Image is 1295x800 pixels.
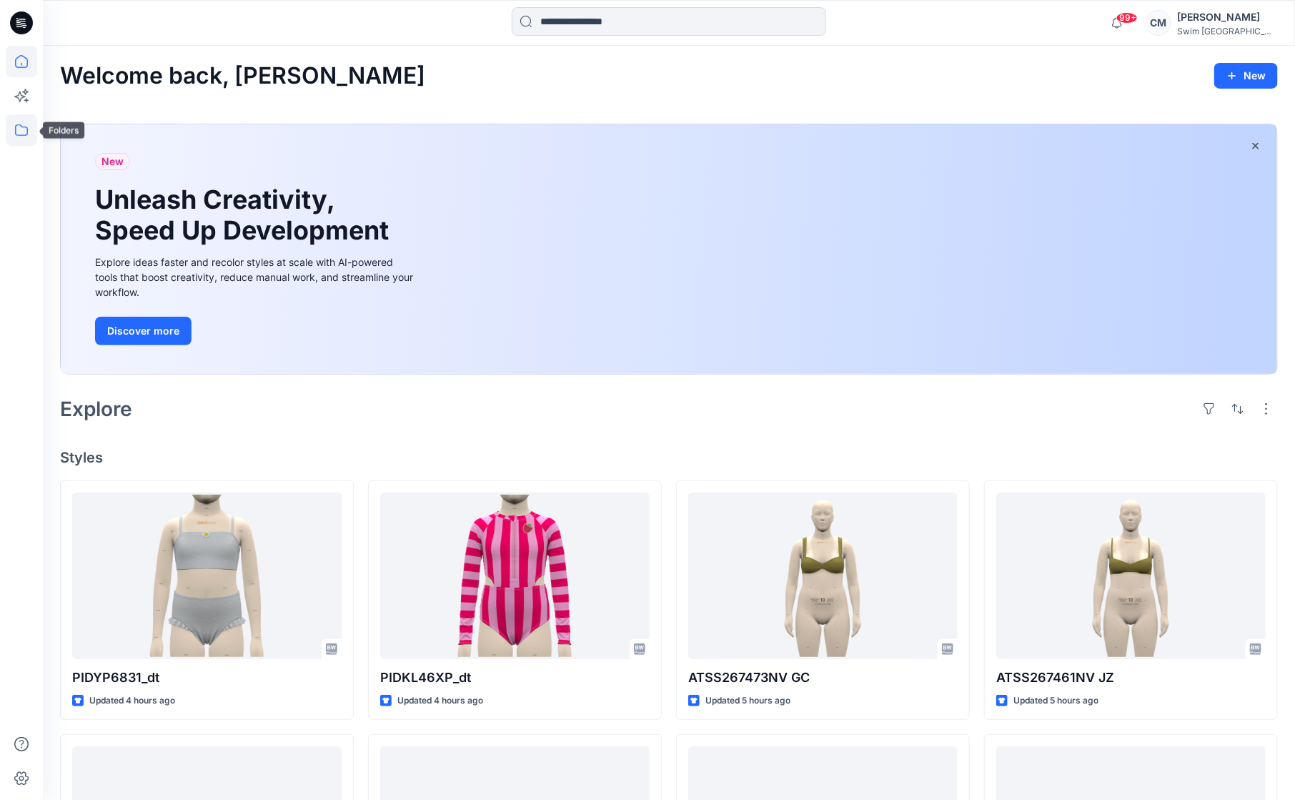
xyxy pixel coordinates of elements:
[1177,26,1277,36] div: Swim [GEOGRAPHIC_DATA]
[688,493,958,659] a: ATSS267473NV GC
[705,693,790,708] p: Updated 5 hours ago
[996,493,1266,659] a: ATSS267461NV JZ
[95,184,395,246] h1: Unleash Creativity, Speed Up Development
[72,493,342,659] a: PIDYP6831_dt
[60,397,132,420] h2: Explore
[95,317,192,345] button: Discover more
[397,693,483,708] p: Updated 4 hours ago
[996,668,1266,688] p: ATSS267461NV JZ
[380,668,650,688] p: PIDKL46XP_dt
[1214,63,1278,89] button: New
[380,493,650,659] a: PIDKL46XP_dt
[1013,693,1098,708] p: Updated 5 hours ago
[89,693,175,708] p: Updated 4 hours ago
[95,255,417,300] div: Explore ideas faster and recolor styles at scale with AI-powered tools that boost creativity, red...
[1116,12,1138,24] span: 99+
[101,153,124,170] span: New
[1177,9,1277,26] div: [PERSON_NAME]
[60,63,425,89] h2: Welcome back, [PERSON_NAME]
[72,668,342,688] p: PIDYP6831_dt
[60,449,1278,466] h4: Styles
[95,317,417,345] a: Discover more
[688,668,958,688] p: ATSS267473NV GC
[1146,10,1171,36] div: CM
